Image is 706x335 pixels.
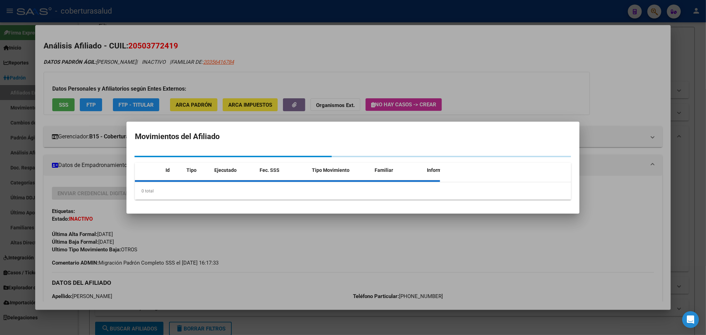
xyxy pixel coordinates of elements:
div: Open Intercom Messenger [682,311,699,328]
span: Ejecutado [214,167,237,173]
span: Tipo [186,167,197,173]
datatable-header-cell: Id [163,163,184,178]
datatable-header-cell: Fec. SSS [257,163,309,178]
datatable-header-cell: Familiar [372,163,424,178]
span: Fec. SSS [260,167,279,173]
datatable-header-cell: Ejecutado [212,163,257,178]
datatable-header-cell: Tipo Movimiento [309,163,372,178]
h2: Movimientos del Afiliado [135,130,571,143]
span: Id [166,167,170,173]
datatable-header-cell: Informable SSS [424,163,476,178]
span: Familiar [375,167,393,173]
div: 0 total [135,182,571,200]
span: Informable SSS [427,167,462,173]
span: Tipo Movimiento [312,167,350,173]
datatable-header-cell: Tipo [184,163,212,178]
